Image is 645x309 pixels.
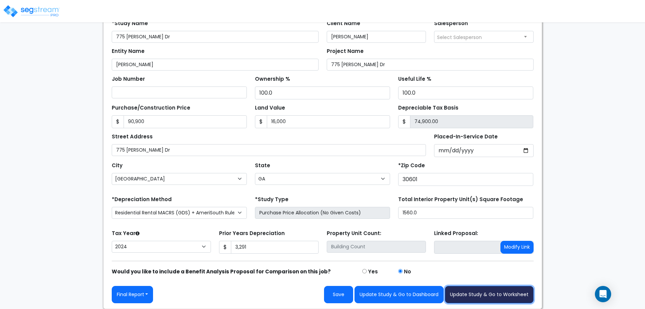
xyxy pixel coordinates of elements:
label: Project Name [327,47,364,55]
label: Yes [368,268,378,276]
label: Total Interior Property Unit(s) Square Footage [398,196,523,204]
label: Job Number [112,75,145,83]
label: Land Value [255,104,285,112]
label: Property Unit Count: [327,230,381,237]
label: Entity Name [112,47,145,55]
label: Purchase/Construction Price [112,104,190,112]
input: Client Name [327,31,426,43]
button: Update Study & Go to Worksheet [445,286,534,303]
input: Zip Code [398,173,533,186]
span: $ [112,115,124,128]
label: Salesperson [434,20,468,27]
img: logo_pro_r.png [3,4,60,18]
input: Street Address [112,144,426,156]
button: Update Study & Go to Dashboard [354,286,444,303]
label: Placed-In-Service Date [434,133,498,141]
label: Street Address [112,133,153,141]
input: total square foot [398,207,533,219]
span: Select Salesperson [437,34,482,41]
label: *Depreciation Method [112,196,172,204]
span: $ [219,241,231,254]
button: Final Report [112,286,153,303]
span: $ [255,115,267,128]
label: Useful Life % [398,75,431,83]
input: Depreciation [398,86,533,99]
label: State [255,162,270,170]
label: Prior Years Depreciation [219,230,285,237]
button: Modify Link [500,241,534,254]
label: *Zip Code [398,162,425,170]
input: Land Value [267,115,390,128]
input: Project Name [327,59,534,71]
input: Study Name [112,31,319,43]
button: Save [324,286,353,303]
input: Ownership [255,86,390,99]
strong: Would you like to include a Benefit Analysis Proposal for Comparison on this job? [112,268,331,275]
label: *Study Name [112,20,148,27]
input: 0.00 [231,241,319,254]
label: *Study Type [255,196,288,204]
label: City [112,162,123,170]
input: Building Count [327,241,426,253]
label: Depreciable Tax Basis [398,104,458,112]
input: Entity Name [112,59,319,71]
label: Client Name [327,20,360,27]
label: No [404,268,411,276]
label: Tax Year [112,230,139,237]
span: $ [398,115,410,128]
input: Purchase or Construction Price [124,115,247,128]
div: Open Intercom Messenger [595,286,611,302]
label: Linked Proposal: [434,230,478,237]
label: Ownership % [255,75,290,83]
input: 0.00 [410,115,533,128]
